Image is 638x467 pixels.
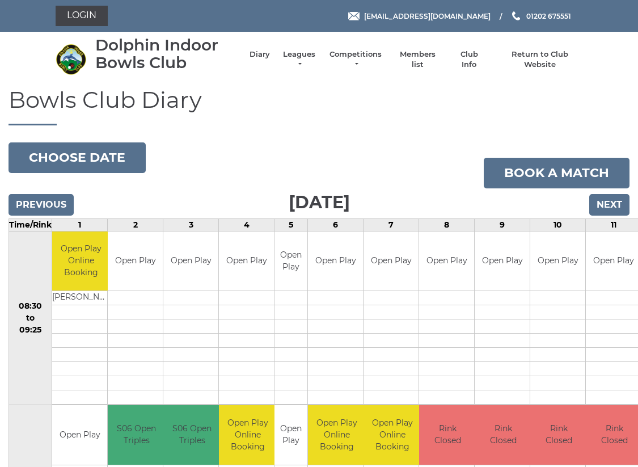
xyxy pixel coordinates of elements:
a: Login [56,6,108,26]
button: Choose date [9,142,146,173]
a: Leagues [281,49,317,70]
td: 1 [52,218,108,231]
td: Open Play [419,232,474,291]
td: 7 [364,218,419,231]
a: Club Info [453,49,485,70]
img: Dolphin Indoor Bowls Club [56,44,87,75]
a: Members list [394,49,441,70]
td: [PERSON_NAME] [52,291,109,305]
td: S06 Open Triples [163,405,221,465]
td: Open Play [108,232,163,291]
input: Next [589,194,629,216]
td: Rink Closed [530,405,588,465]
td: 6 [308,218,364,231]
td: 9 [475,218,530,231]
input: Previous [9,194,74,216]
a: Competitions [328,49,383,70]
td: S06 Open Triples [108,405,165,465]
td: Open Play Online Booking [308,405,365,465]
td: 8 [419,218,475,231]
div: Dolphin Indoor Bowls Club [95,36,238,71]
td: Rink Closed [419,405,476,465]
td: Open Play [219,232,274,291]
td: Open Play [163,232,218,291]
td: Open Play [274,405,307,465]
a: Diary [250,49,270,60]
td: Open Play [364,232,419,291]
a: Email [EMAIL_ADDRESS][DOMAIN_NAME] [348,11,491,22]
td: 5 [274,218,308,231]
td: 08:30 to 09:25 [9,231,52,405]
td: Open Play [530,232,585,291]
td: Open Play [274,232,307,291]
td: 3 [163,218,219,231]
td: Time/Rink [9,218,52,231]
td: 10 [530,218,586,231]
a: Book a match [484,158,629,188]
a: Phone us 01202 675551 [510,11,571,22]
td: 2 [108,218,163,231]
td: Open Play Online Booking [52,232,109,291]
img: Email [348,12,360,20]
span: [EMAIL_ADDRESS][DOMAIN_NAME] [364,11,491,20]
td: Open Play [52,405,107,465]
img: Phone us [512,11,520,20]
td: Open Play [308,232,363,291]
td: 4 [219,218,274,231]
a: Return to Club Website [497,49,582,70]
td: Open Play [475,232,530,291]
td: Open Play Online Booking [219,405,276,465]
td: Open Play Online Booking [364,405,421,465]
span: 01202 675551 [526,11,571,20]
td: Rink Closed [475,405,532,465]
h1: Bowls Club Diary [9,87,629,125]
